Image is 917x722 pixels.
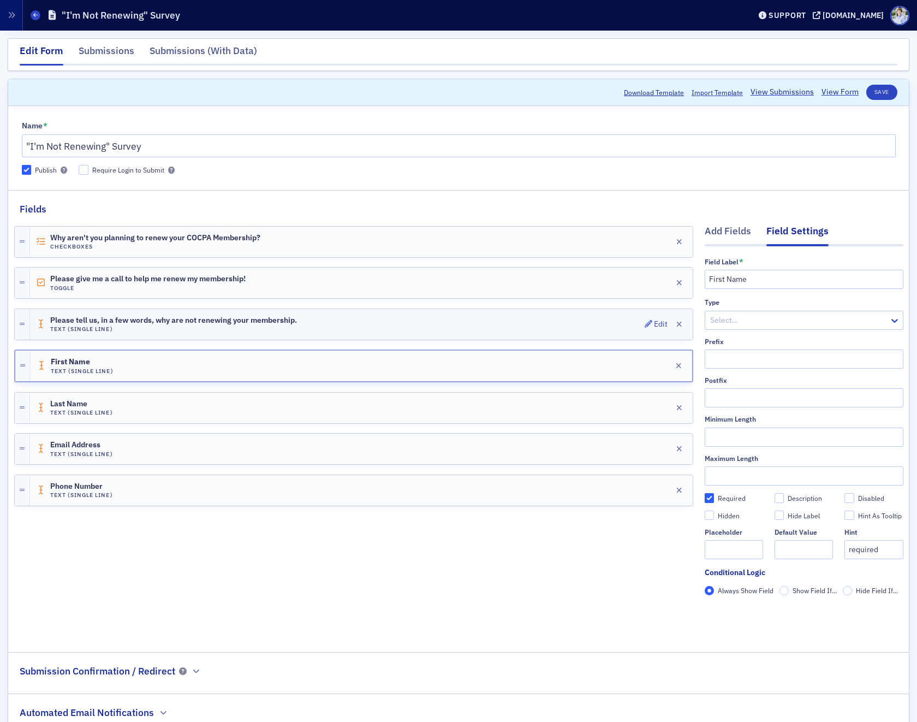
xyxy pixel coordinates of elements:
abbr: This field is required [739,258,743,265]
h2: Submission Confirmation / Redirect [20,664,175,678]
div: Maximum Length [705,454,758,463]
div: Submissions (With Data) [150,44,257,64]
div: Hidden [718,511,740,520]
h4: Text (Single Line) [50,409,113,416]
h2: Fields [20,202,46,216]
div: Edit [654,321,668,327]
button: [DOMAIN_NAME] [813,11,888,19]
div: Edit Form [20,44,63,66]
button: Download Template [624,87,684,97]
div: Publish [35,165,57,175]
div: Field Settings [766,224,829,246]
span: First Name [51,358,112,366]
h2: Automated Email Notifications [20,706,154,720]
div: Hint [844,528,858,536]
span: Show Field If... [793,586,837,595]
div: Require Login to Submit [92,165,164,175]
button: Edit [645,317,668,332]
h4: Text (Single Line) [50,492,113,499]
input: Hidden [705,511,714,520]
h4: Text (Single Line) [50,451,113,458]
div: Support [769,10,806,20]
h4: Checkboxes [50,243,260,250]
div: Hide Label [788,511,820,520]
div: Disabled [858,494,884,503]
a: View Submissions [751,86,814,98]
input: Disabled [844,493,854,503]
input: Publish [22,165,32,175]
div: Postfix [705,376,727,384]
span: Please give me a call to help me renew my membership! [50,275,246,283]
div: Placeholder [705,528,742,536]
input: Hide Label [775,511,784,520]
div: Field Label [705,258,739,266]
h4: Text (Single Line) [50,326,297,333]
span: Phone Number [50,482,111,491]
button: Save [866,85,897,100]
input: Always Show Field [705,586,714,596]
span: Please tell us, in a few words, why are not renewing your membership. [50,316,297,325]
input: Require Login to Submit [79,165,88,175]
abbr: This field is required [43,122,47,129]
input: Description [775,493,784,503]
div: Minimum Length [705,415,756,423]
h4: Text (Single Line) [51,368,114,375]
div: Prefix [705,338,724,346]
span: Profile [890,6,909,25]
input: Hint As Tooltip [844,511,854,520]
h4: Toggle [50,285,246,292]
span: Import Template [692,87,743,97]
input: Hide Field If... [843,586,853,596]
input: Show Field If... [779,586,789,596]
span: Hide Field If... [856,586,898,595]
h1: "I'm Not Renewing" Survey [62,9,180,22]
span: Last Name [50,400,111,409]
div: Required [718,494,746,503]
div: Conditional Logic [705,567,765,578]
span: Always Show Field [718,586,773,595]
div: [DOMAIN_NAME] [823,10,884,20]
span: Why aren't you planning to renew your COCPA Membership? [50,234,260,242]
div: Submissions [79,44,134,64]
div: Name [22,121,43,131]
div: Type [705,298,719,306]
div: Description [788,494,822,503]
div: Hint As Tooltip [858,511,902,520]
span: Email Address [50,441,111,449]
div: Add Fields [705,224,751,244]
div: Default Value [775,528,817,536]
a: View Form [821,86,859,98]
input: Required [705,493,714,503]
